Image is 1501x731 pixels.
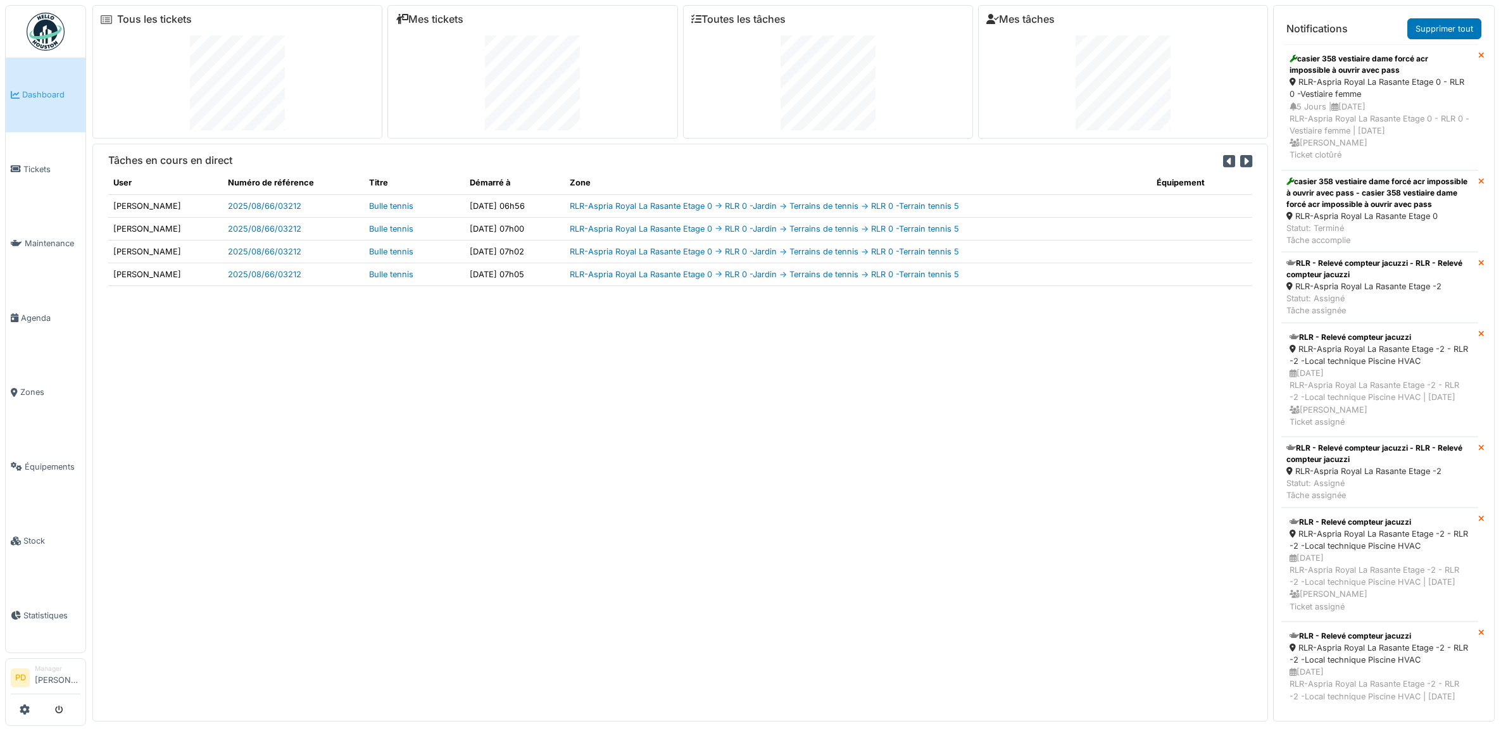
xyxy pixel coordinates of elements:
td: [PERSON_NAME] [108,240,223,263]
th: Zone [565,172,1152,194]
a: Bulle tennis [369,247,413,256]
a: RLR - Relevé compteur jacuzzi - RLR - Relevé compteur jacuzzi RLR-Aspria Royal La Rasante Etage -... [1281,252,1478,323]
span: Équipements [25,461,80,473]
a: Agenda [6,281,85,356]
a: Statistiques [6,578,85,653]
div: RLR-Aspria Royal La Rasante Etage -2 [1286,465,1473,477]
td: [DATE] 07h05 [465,263,565,286]
span: Statistiques [23,609,80,622]
th: Titre [364,172,465,194]
div: RLR - Relevé compteur jacuzzi [1290,516,1470,528]
td: [PERSON_NAME] [108,194,223,217]
div: RLR - Relevé compteur jacuzzi [1290,630,1470,642]
td: [DATE] 07h02 [465,240,565,263]
th: Démarré à [465,172,565,194]
div: Statut: Assigné Tâche assignée [1286,477,1473,501]
a: casier 358 vestiaire dame forcé acr impossible à ouvrir avec pass RLR-Aspria Royal La Rasante Eta... [1281,44,1478,170]
th: Équipement [1152,172,1252,194]
div: RLR-Aspria Royal La Rasante Etage 0 - RLR 0 -Vestiaire femme [1290,76,1470,100]
div: RLR-Aspria Royal La Rasante Etage -2 - RLR -2 -Local technique Piscine HVAC [1290,528,1470,552]
span: Zones [20,386,80,398]
div: RLR - Relevé compteur jacuzzi - RLR - Relevé compteur jacuzzi [1286,258,1473,280]
div: RLR - Relevé compteur jacuzzi - RLR - Relevé compteur jacuzzi [1286,442,1473,465]
a: Bulle tennis [369,201,413,211]
a: 2025/08/66/03212 [228,201,301,211]
a: Mes tickets [396,13,463,25]
a: Zones [6,355,85,430]
li: PD [11,668,30,687]
img: Badge_color-CXgf-gQk.svg [27,13,65,51]
a: Tous les tickets [117,13,192,25]
span: translation missing: fr.shared.user [113,178,132,187]
div: RLR-Aspria Royal La Rasante Etage 0 [1286,210,1473,222]
a: RLR-Aspria Royal La Rasante Etage 0 -> RLR 0 -Jardin -> Terrains de tennis -> RLR 0 -Terrain tenn... [570,224,959,234]
div: Statut: Terminé Tâche accomplie [1286,222,1473,246]
span: Stock [23,535,80,547]
a: Mes tâches [986,13,1055,25]
a: Équipements [6,430,85,504]
a: RLR-Aspria Royal La Rasante Etage 0 -> RLR 0 -Jardin -> Terrains de tennis -> RLR 0 -Terrain tenn... [570,201,959,211]
div: [DATE] RLR-Aspria Royal La Rasante Etage -2 - RLR -2 -Local technique Piscine HVAC | [DATE] [PERS... [1290,666,1470,727]
div: RLR-Aspria Royal La Rasante Etage -2 [1286,280,1473,292]
div: Manager [35,664,80,673]
div: [DATE] RLR-Aspria Royal La Rasante Etage -2 - RLR -2 -Local technique Piscine HVAC | [DATE] [PERS... [1290,367,1470,428]
a: Bulle tennis [369,224,413,234]
a: 2025/08/66/03212 [228,270,301,279]
a: 2025/08/66/03212 [228,224,301,234]
span: Maintenance [25,237,80,249]
a: Tickets [6,132,85,207]
a: Bulle tennis [369,270,413,279]
a: RLR - Relevé compteur jacuzzi RLR-Aspria Royal La Rasante Etage -2 - RLR -2 -Local technique Pisc... [1281,508,1478,622]
td: [PERSON_NAME] [108,217,223,240]
div: [DATE] RLR-Aspria Royal La Rasante Etage -2 - RLR -2 -Local technique Piscine HVAC | [DATE] [PERS... [1290,552,1470,613]
div: casier 358 vestiaire dame forcé acr impossible à ouvrir avec pass - casier 358 vestiaire dame for... [1286,176,1473,210]
div: RLR-Aspria Royal La Rasante Etage -2 - RLR -2 -Local technique Piscine HVAC [1290,642,1470,666]
div: RLR - Relevé compteur jacuzzi [1290,332,1470,343]
span: Tickets [23,163,80,175]
a: RLR-Aspria Royal La Rasante Etage 0 -> RLR 0 -Jardin -> Terrains de tennis -> RLR 0 -Terrain tenn... [570,270,959,279]
li: [PERSON_NAME] [35,664,80,691]
a: casier 358 vestiaire dame forcé acr impossible à ouvrir avec pass - casier 358 vestiaire dame for... [1281,170,1478,253]
td: [PERSON_NAME] [108,263,223,286]
a: Toutes les tâches [691,13,786,25]
a: 2025/08/66/03212 [228,247,301,256]
td: [DATE] 06h56 [465,194,565,217]
th: Numéro de référence [223,172,364,194]
a: RLR - Relevé compteur jacuzzi - RLR - Relevé compteur jacuzzi RLR-Aspria Royal La Rasante Etage -... [1281,437,1478,508]
h6: Notifications [1286,23,1348,35]
span: Dashboard [22,89,80,101]
a: RLR - Relevé compteur jacuzzi RLR-Aspria Royal La Rasante Etage -2 - RLR -2 -Local technique Pisc... [1281,323,1478,437]
h6: Tâches en cours en direct [108,154,232,166]
a: Stock [6,504,85,578]
div: RLR-Aspria Royal La Rasante Etage -2 - RLR -2 -Local technique Piscine HVAC [1290,343,1470,367]
div: Statut: Assigné Tâche assignée [1286,292,1473,316]
div: 5 Jours | [DATE] RLR-Aspria Royal La Rasante Etage 0 - RLR 0 -Vestiaire femme | [DATE] [PERSON_NA... [1290,101,1470,161]
span: Agenda [21,312,80,324]
a: Maintenance [6,206,85,281]
td: [DATE] 07h00 [465,217,565,240]
a: Supprimer tout [1407,18,1481,39]
a: RLR-Aspria Royal La Rasante Etage 0 -> RLR 0 -Jardin -> Terrains de tennis -> RLR 0 -Terrain tenn... [570,247,959,256]
a: PD Manager[PERSON_NAME] [11,664,80,694]
a: Dashboard [6,58,85,132]
div: casier 358 vestiaire dame forcé acr impossible à ouvrir avec pass [1290,53,1470,76]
